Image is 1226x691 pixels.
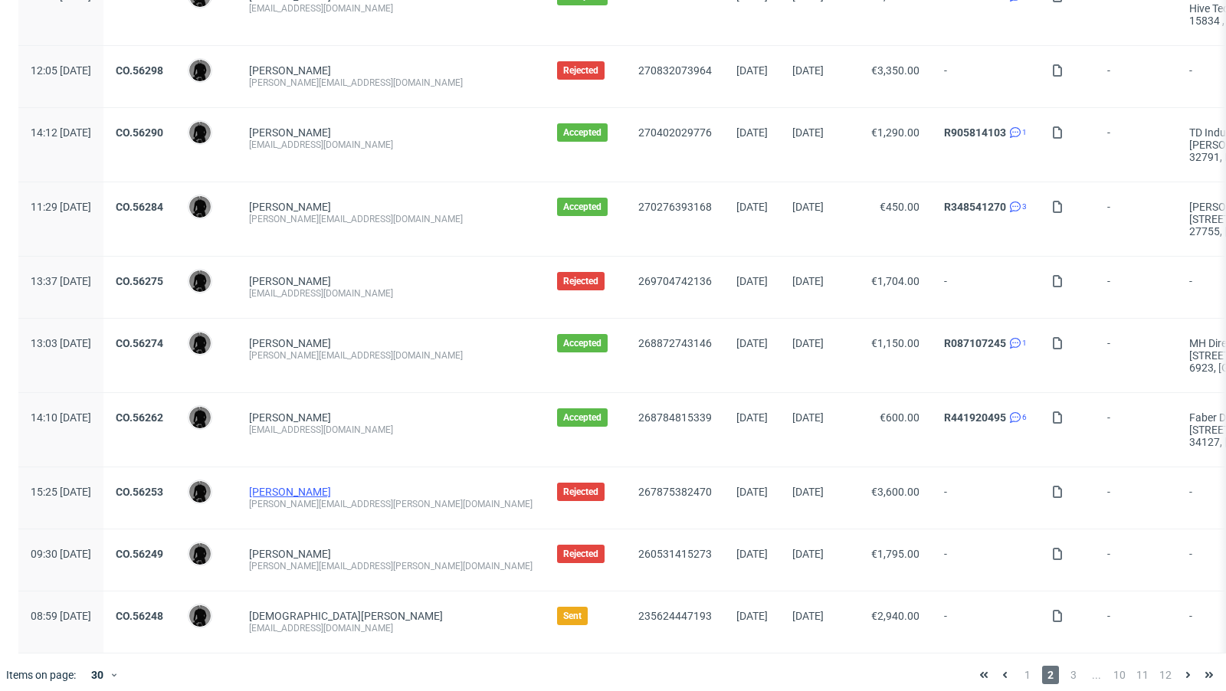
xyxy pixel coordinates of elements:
a: CO.56298 [116,64,163,77]
span: [DATE] [736,337,768,349]
span: [DATE] [736,548,768,560]
span: 11 [1134,666,1151,684]
span: - [1107,337,1165,374]
img: Dawid Urbanowicz [189,122,211,143]
span: €1,704.00 [871,275,919,287]
a: CO.56248 [116,610,163,622]
div: [EMAIL_ADDRESS][DOMAIN_NAME] [249,424,533,436]
a: [PERSON_NAME] [249,64,331,77]
a: [PERSON_NAME] [249,411,331,424]
div: 30 [82,664,110,686]
span: 13:03 [DATE] [31,337,91,349]
span: - [1107,126,1165,163]
a: [PERSON_NAME] [249,201,331,213]
span: - [1107,201,1165,237]
span: [DATE] [792,64,824,77]
span: 3 [1022,201,1027,213]
a: [PERSON_NAME] [249,548,331,560]
span: [DATE] [736,275,768,287]
span: [DATE] [792,126,824,139]
span: 13:37 [DATE] [31,275,91,287]
div: [PERSON_NAME][EMAIL_ADDRESS][PERSON_NAME][DOMAIN_NAME] [249,498,533,510]
a: CO.56249 [116,548,163,560]
span: Accepted [563,126,602,139]
span: [DATE] [736,411,768,424]
a: 268872743146 [638,337,712,349]
span: - [1107,411,1165,448]
a: 269704742136 [638,275,712,287]
span: 6 [1022,411,1027,424]
span: 1 [1019,666,1036,684]
span: 15:25 [DATE] [31,486,91,498]
span: [DATE] [736,64,768,77]
span: - [944,275,1027,300]
a: 1 [1006,337,1027,349]
span: [DATE] [792,275,824,287]
div: [EMAIL_ADDRESS][DOMAIN_NAME] [249,622,533,634]
span: Accepted [563,337,602,349]
span: €1,290.00 [871,126,919,139]
a: 270832073964 [638,64,712,77]
a: 270402029776 [638,126,712,139]
span: Rejected [563,64,598,77]
span: €1,795.00 [871,548,919,560]
span: Accepted [563,201,602,213]
a: CO.56290 [116,126,163,139]
a: 3 [1006,201,1027,213]
a: [PERSON_NAME] [249,486,331,498]
a: 260531415273 [638,548,712,560]
a: CO.56253 [116,486,163,498]
span: [DATE] [792,337,824,349]
a: R905814103 [944,126,1006,139]
span: [DATE] [792,486,824,498]
div: [PERSON_NAME][EMAIL_ADDRESS][DOMAIN_NAME] [249,349,533,362]
span: [DATE] [792,548,824,560]
img: Dawid Urbanowicz [189,196,211,218]
span: - [1107,64,1165,89]
img: Dawid Urbanowicz [189,60,211,81]
img: Dawid Urbanowicz [189,270,211,292]
span: 14:10 [DATE] [31,411,91,424]
a: CO.56275 [116,275,163,287]
span: €600.00 [880,411,919,424]
span: Rejected [563,486,598,498]
span: ... [1088,666,1105,684]
img: Dawid Urbanowicz [189,543,211,565]
span: - [944,64,1027,89]
a: 270276393168 [638,201,712,213]
span: €2,940.00 [871,610,919,622]
span: Sent [563,610,582,622]
span: 12:05 [DATE] [31,64,91,77]
a: R348541270 [944,201,1006,213]
a: [DEMOGRAPHIC_DATA][PERSON_NAME] [249,610,443,622]
span: - [944,548,1027,572]
span: [DATE] [736,126,768,139]
a: 1 [1006,126,1027,139]
span: 1 [1022,126,1027,139]
div: [PERSON_NAME][EMAIL_ADDRESS][DOMAIN_NAME] [249,77,533,89]
a: CO.56284 [116,201,163,213]
a: 267875382470 [638,486,712,498]
a: CO.56274 [116,337,163,349]
span: 08:59 [DATE] [31,610,91,622]
span: - [1107,548,1165,572]
span: - [1107,275,1165,300]
span: 2 [1042,666,1059,684]
a: 268784815339 [638,411,712,424]
span: Rejected [563,548,598,560]
img: Dawid Urbanowicz [189,605,211,627]
div: [PERSON_NAME][EMAIL_ADDRESS][DOMAIN_NAME] [249,213,533,225]
span: [DATE] [792,610,824,622]
span: 12 [1157,666,1174,684]
span: 3 [1065,666,1082,684]
a: R441920495 [944,411,1006,424]
span: [DATE] [792,201,824,213]
img: Dawid Urbanowicz [189,332,211,354]
div: [EMAIL_ADDRESS][DOMAIN_NAME] [249,2,533,15]
div: [PERSON_NAME][EMAIL_ADDRESS][PERSON_NAME][DOMAIN_NAME] [249,560,533,572]
img: Dawid Urbanowicz [189,407,211,428]
div: [EMAIL_ADDRESS][DOMAIN_NAME] [249,139,533,151]
a: [PERSON_NAME] [249,126,331,139]
span: [DATE] [736,610,768,622]
span: [DATE] [792,411,824,424]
